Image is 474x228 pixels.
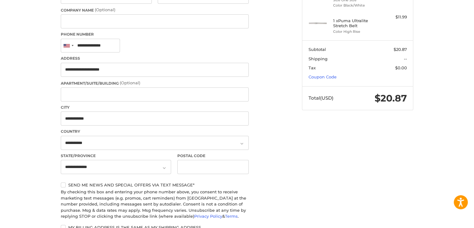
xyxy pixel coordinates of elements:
span: Tax [309,65,316,70]
div: United States: +1 [61,39,75,52]
span: Shipping [309,56,328,61]
a: Terms [225,214,238,219]
span: Total (USD) [309,95,333,101]
h4: 1 x Puma Ultralite Stretch Belt [333,18,381,28]
label: Postal Code [177,153,249,159]
a: Coupon Code [309,74,337,79]
label: Phone Number [61,32,249,37]
li: Color Black/White [333,3,381,8]
span: Subtotal [309,47,326,52]
label: Country [61,129,249,134]
li: Color High Rise [333,29,381,34]
label: City [61,105,249,110]
span: -- [404,56,407,61]
label: Apartment/Suite/Building [61,80,249,86]
span: $0.00 [395,65,407,70]
small: (Optional) [120,80,140,85]
label: Company Name [61,7,249,13]
label: State/Province [61,153,171,159]
label: Send me news and special offers via text message* [61,182,249,187]
label: Address [61,56,249,61]
a: Privacy Policy [194,214,222,219]
span: $20.87 [394,47,407,52]
small: (Optional) [95,7,115,12]
div: $11.99 [382,14,407,20]
span: $20.87 [375,92,407,104]
div: By checking this box and entering your phone number above, you consent to receive marketing text ... [61,189,249,220]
